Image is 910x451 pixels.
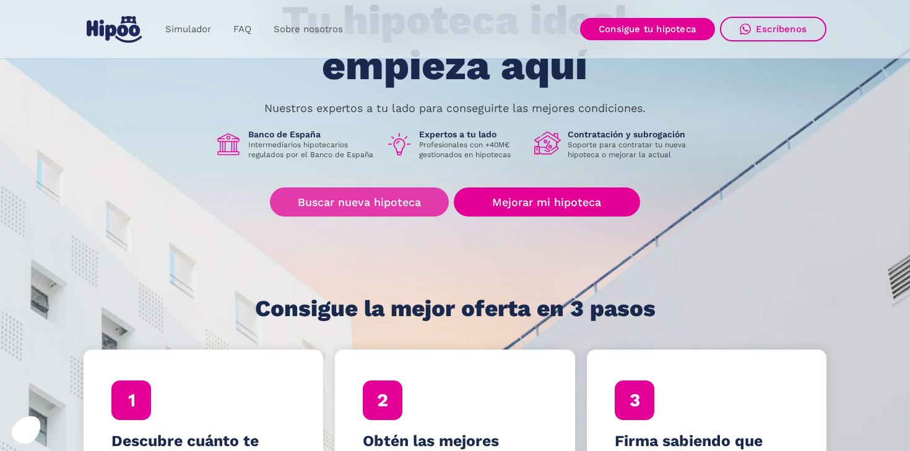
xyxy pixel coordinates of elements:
[756,24,807,35] div: Escríbenos
[454,187,640,217] a: Mejorar mi hipoteca
[419,140,524,160] p: Profesionales con +40M€ gestionados en hipotecas
[154,17,222,41] a: Simulador
[222,17,262,41] a: FAQ
[720,17,826,41] a: Escríbenos
[84,11,144,48] a: home
[255,296,656,321] h1: Consigue la mejor oferta en 3 pasos
[264,103,646,113] p: Nuestros expertos a tu lado para conseguirte las mejores condiciones.
[580,18,715,40] a: Consigue tu hipoteca
[262,17,354,41] a: Sobre nosotros
[419,129,524,140] h1: Expertos a tu lado
[270,187,449,217] a: Buscar nueva hipoteca
[248,129,376,140] h1: Banco de España
[568,140,695,160] p: Soporte para contratar tu nueva hipoteca o mejorar la actual
[568,129,695,140] h1: Contratación y subrogación
[248,140,376,160] p: Intermediarios hipotecarios regulados por el Banco de España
